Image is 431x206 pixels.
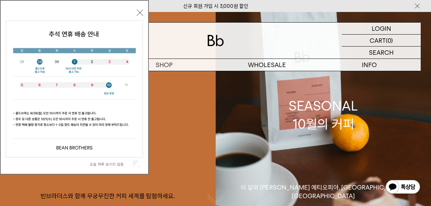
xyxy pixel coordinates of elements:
[207,35,224,46] img: 로고
[342,35,421,47] a: CART (0)
[137,10,143,16] button: 닫기
[90,162,131,167] label: 오늘 하루 보이지 않음
[372,23,391,34] p: LOGIN
[6,21,143,157] img: 5e4d662c6b1424087153c0055ceb1a13_140731.jpg
[318,59,421,71] p: INFO
[385,179,421,196] img: 카카오톡 채널 1:1 채팅 버튼
[289,97,358,133] div: SEASONAL 10월의 커피
[342,23,421,35] a: LOGIN
[216,59,318,71] p: WHOLESALE
[369,47,394,59] p: SEARCH
[183,3,248,9] a: 신규 회원 가입 시 3,000원 할인
[113,59,215,71] a: SHOP
[370,35,386,46] p: CART
[386,35,393,46] p: (0)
